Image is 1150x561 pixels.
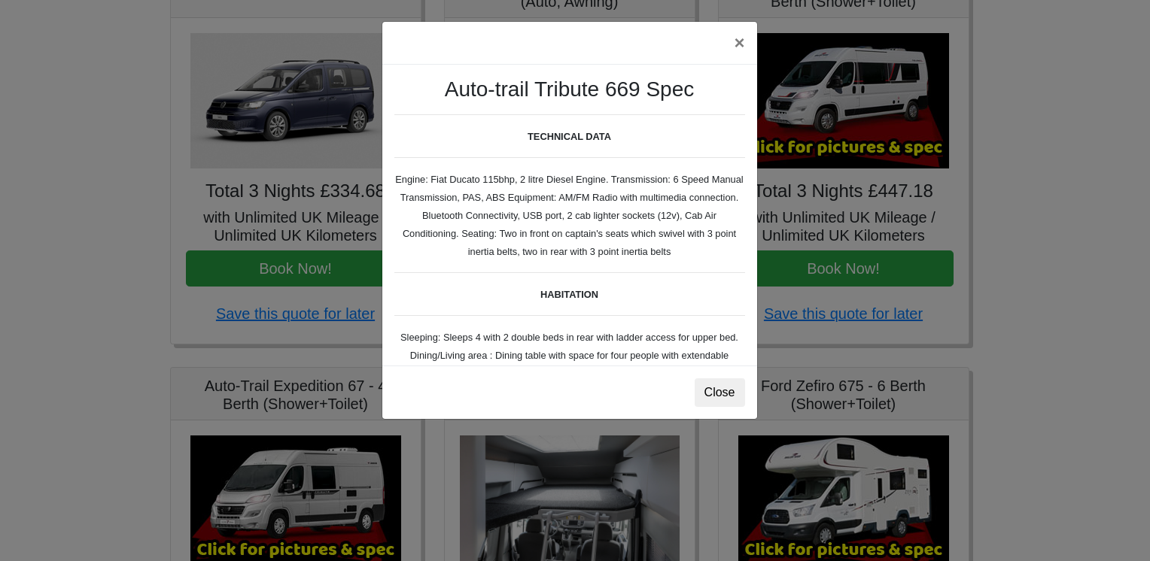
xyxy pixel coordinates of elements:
button: Close [695,378,745,407]
b: HABITATION [540,289,598,300]
b: TECHNICAL DATA [528,131,611,142]
button: × [722,22,756,64]
h3: Auto-trail Tribute 669 Spec [394,77,745,102]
